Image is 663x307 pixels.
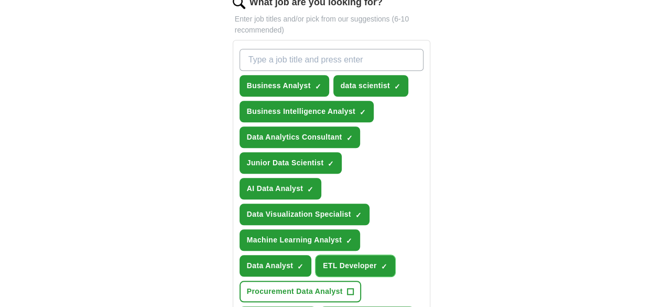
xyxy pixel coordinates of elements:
button: Data Visualization Specialist✓ [240,204,369,225]
span: ETL Developer [323,260,376,271]
span: Procurement Data Analyst [247,286,343,297]
span: ✓ [297,262,303,271]
button: Machine Learning Analyst✓ [240,229,360,251]
span: ✓ [328,160,334,168]
p: Enter job titles and/or pick from our suggestions (6-10 recommended) [233,14,431,36]
button: Procurement Data Analyst [240,281,361,302]
button: Data Analytics Consultant✓ [240,126,361,148]
span: ✓ [394,82,400,91]
span: Business Analyst [247,80,311,91]
span: ✓ [346,134,352,142]
span: AI Data Analyst [247,183,303,194]
button: data scientist✓ [333,75,408,97]
button: Data Analyst✓ [240,255,312,277]
button: Junior Data Scientist✓ [240,152,342,174]
input: Type a job title and press enter [240,49,424,71]
span: Machine Learning Analyst [247,235,342,246]
span: Business Intelligence Analyst [247,106,355,117]
button: Business Analyst✓ [240,75,329,97]
span: ✓ [355,211,362,219]
span: ✓ [346,237,352,245]
span: Data Analyst [247,260,294,271]
span: ✓ [315,82,321,91]
span: ✓ [360,108,366,117]
span: Data Visualization Specialist [247,209,351,220]
span: ✓ [307,185,313,194]
span: Data Analytics Consultant [247,132,342,143]
button: ETL Developer✓ [316,255,395,277]
span: ✓ [381,262,387,271]
button: AI Data Analyst✓ [240,178,321,199]
button: Business Intelligence Analyst✓ [240,101,374,122]
span: data scientist [341,80,390,91]
span: Junior Data Scientist [247,157,324,168]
